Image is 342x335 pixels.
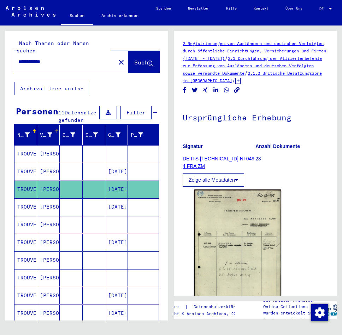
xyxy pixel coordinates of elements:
[212,86,220,95] button: Share on LinkedIn
[14,181,37,198] mat-cell: TROUVE
[183,143,203,149] b: Signatur
[85,129,107,141] div: Geburt‏
[37,234,60,251] mat-cell: [PERSON_NAME]
[128,125,159,145] mat-header-cell: Prisoner #
[58,109,65,116] span: 11
[183,56,322,76] a: 2.1 Durchführung der Alliiertenbefehle zur Erfassung von Ausländern und deutschen Verfolgten sowi...
[120,106,152,119] button: Filter
[14,82,89,95] button: Archival tree units
[105,287,128,304] mat-cell: [DATE]
[37,216,60,233] mat-cell: [PERSON_NAME]
[85,131,98,139] div: Geburt‏
[311,304,328,321] div: Zustimmung ändern
[183,173,244,187] button: Zeige alle Metadaten
[131,131,143,139] div: Prisoner #
[183,156,254,169] a: DE ITS [TECHNICAL_ID] NI 049 4 FRA ZM
[17,131,30,139] div: Nachname
[126,109,146,116] span: Filter
[157,311,252,317] p: Copyright © Arolsen Archives, 2021
[14,216,37,233] mat-cell: TROUVE
[14,305,37,322] mat-cell: TROUVE
[157,303,252,311] div: |
[14,163,37,180] mat-cell: TROUVE
[263,297,316,310] p: Die Arolsen Archives Online-Collections
[37,198,60,216] mat-cell: [PERSON_NAME]
[194,189,281,312] img: 001.jpg
[244,70,248,76] span: /
[37,163,60,180] mat-cell: [PERSON_NAME]
[14,145,37,163] mat-cell: TROUVE
[255,155,328,163] p: 23
[108,129,129,141] div: Geburtsdatum
[117,58,125,67] mat-icon: close
[311,304,328,321] img: Zustimmung ändern
[14,234,37,251] mat-cell: TROUVE
[223,86,230,95] button: Share on WhatsApp
[114,55,128,69] button: Clear
[61,7,93,25] a: Suchen
[14,125,37,145] mat-header-cell: Nachname
[233,86,241,95] button: Copy link
[105,234,128,251] mat-cell: [DATE]
[63,129,84,141] div: Geburtsname
[37,287,60,304] mat-cell: [PERSON_NAME]
[183,70,322,83] a: 2.1.2 Britische Besatzungszone in [GEOGRAPHIC_DATA]
[191,86,199,95] button: Share on Twitter
[319,7,327,11] span: DE
[131,129,152,141] div: Prisoner #
[105,125,128,145] mat-header-cell: Geburtsdatum
[183,41,326,61] a: 2 Registrierungen von Ausländern und deutschen Verfolgten durch öffentliche Einrichtungen, Versic...
[14,198,37,216] mat-cell: TROUVE
[37,269,60,286] mat-cell: [PERSON_NAME]
[105,305,128,322] mat-cell: [DATE]
[40,129,61,141] div: Vorname
[16,105,58,118] div: Personen
[37,145,60,163] mat-cell: [PERSON_NAME]
[263,310,316,323] p: wurden entwickelt in Partnerschaft mit
[183,101,328,132] h1: Ursprüngliche Erhebung
[37,305,60,322] mat-cell: [PERSON_NAME]
[14,287,37,304] mat-cell: TROUVE
[37,125,60,145] mat-header-cell: Vorname
[105,181,128,198] mat-cell: [DATE]
[232,77,235,84] span: /
[105,198,128,216] mat-cell: [DATE]
[17,129,39,141] div: Nachname
[202,86,209,95] button: Share on Xing
[188,303,252,311] a: Datenschutzerklärung
[58,109,96,123] span: Datensätze gefunden
[255,143,300,149] b: Anzahl Dokumente
[14,251,37,269] mat-cell: TROUVE
[134,59,152,66] span: Suche
[128,51,159,73] button: Suche
[181,86,188,95] button: Share on Facebook
[108,131,120,139] div: Geburtsdatum
[6,6,55,17] img: Arolsen_neg.svg
[37,181,60,198] mat-cell: [PERSON_NAME]
[17,40,89,54] mat-label: Nach Themen oder Namen suchen
[37,251,60,269] mat-cell: [PERSON_NAME]
[83,125,105,145] mat-header-cell: Geburt‏
[93,7,147,24] a: Archiv erkunden
[40,131,52,139] div: Vorname
[60,125,82,145] mat-header-cell: Geburtsname
[105,163,128,180] mat-cell: [DATE]
[63,131,75,139] div: Geburtsname
[225,55,228,61] span: /
[14,269,37,286] mat-cell: TROUVE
